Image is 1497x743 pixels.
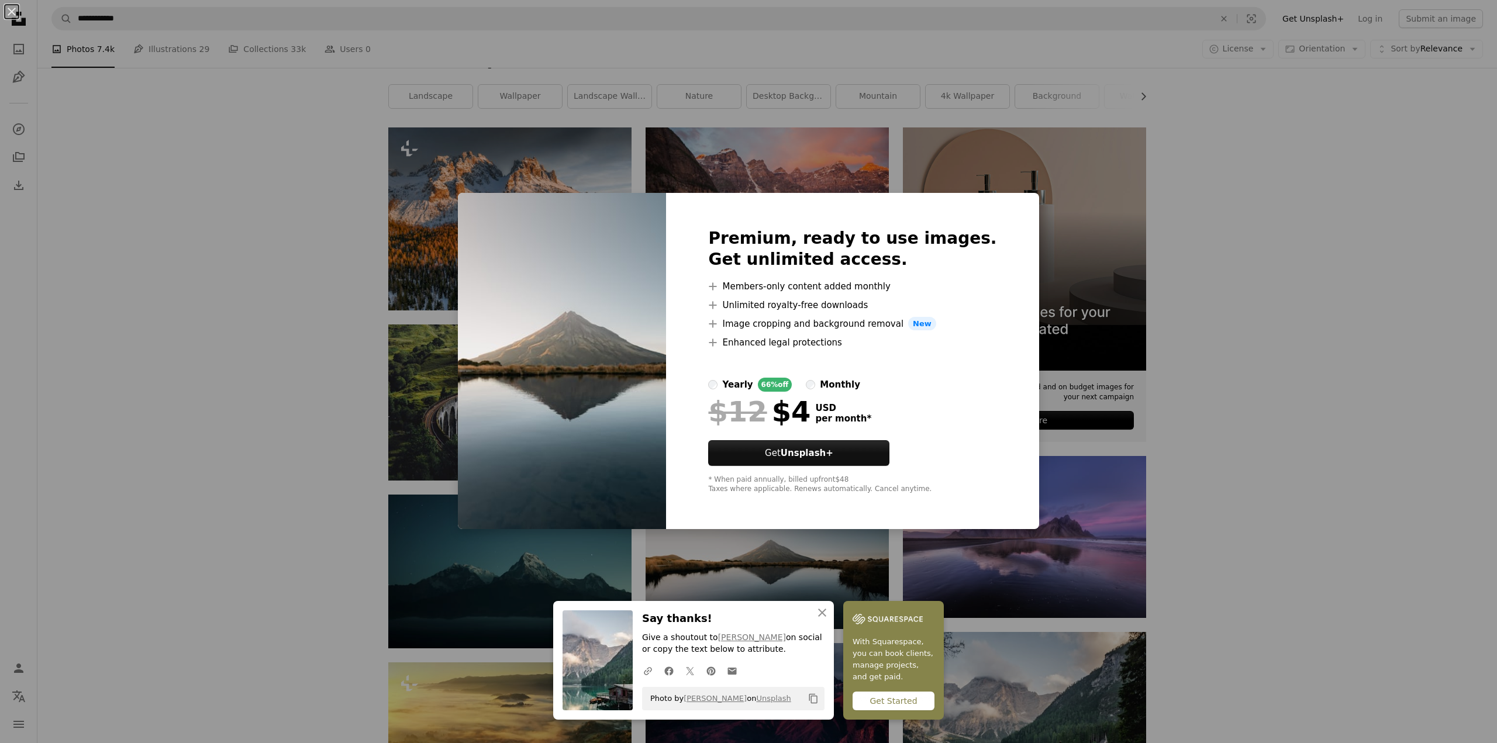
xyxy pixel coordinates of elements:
span: USD [815,403,871,413]
a: With Squarespace, you can book clients, manage projects, and get paid.Get Started [843,601,944,720]
p: Give a shoutout to on social or copy the text below to attribute. [642,632,825,655]
div: $4 [708,396,810,427]
a: Share on Twitter [679,659,701,682]
strong: Unsplash+ [781,448,833,458]
a: Share on Facebook [658,659,679,682]
a: Share over email [722,659,743,682]
input: monthly [806,380,815,389]
span: per month * [815,413,871,424]
li: Enhanced legal protections [708,336,996,350]
span: New [908,317,936,331]
button: GetUnsplash+ [708,440,889,466]
img: premium_photo-1707563544861-d7d1c01c3ea0 [458,193,666,530]
div: monthly [820,378,860,392]
img: file-1747939142011-51e5cc87e3c9 [853,610,923,628]
input: yearly66%off [708,380,718,389]
span: $12 [708,396,767,427]
div: yearly [722,378,753,392]
span: With Squarespace, you can book clients, manage projects, and get paid. [853,636,934,683]
li: Unlimited royalty-free downloads [708,298,996,312]
a: [PERSON_NAME] [684,694,747,703]
button: Copy to clipboard [803,689,823,709]
div: * When paid annually, billed upfront $48 Taxes where applicable. Renews automatically. Cancel any... [708,475,996,494]
div: Get Started [853,692,934,710]
a: [PERSON_NAME] [718,633,786,642]
span: Photo by on [644,689,791,708]
a: Unsplash [756,694,791,703]
h3: Say thanks! [642,610,825,627]
h2: Premium, ready to use images. Get unlimited access. [708,228,996,270]
li: Members-only content added monthly [708,279,996,293]
li: Image cropping and background removal [708,317,996,331]
a: Share on Pinterest [701,659,722,682]
div: 66% off [758,378,792,392]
